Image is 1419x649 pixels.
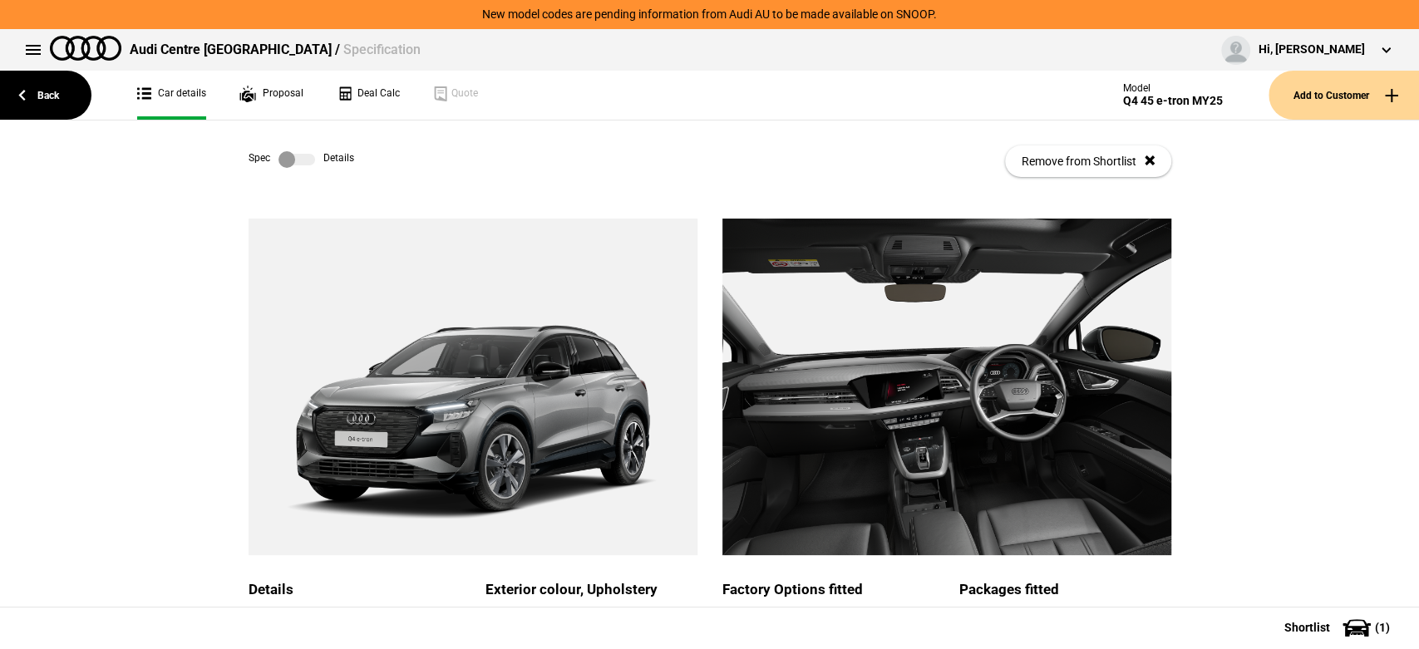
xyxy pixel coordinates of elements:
[722,580,934,609] div: Factory Options fitted
[1123,94,1223,108] div: Q4 45 e-tron MY25
[1259,42,1365,58] div: Hi, [PERSON_NAME]
[1259,607,1419,648] button: Shortlist(1)
[1284,622,1330,633] span: Shortlist
[337,71,400,120] a: Deal Calc
[137,71,206,120] a: Car details
[249,151,354,168] div: Spec Details
[485,580,697,609] div: Exterior colour, Upholstery
[1269,71,1419,120] button: Add to Customer
[130,41,421,59] div: Audi Centre [GEOGRAPHIC_DATA] /
[239,71,303,120] a: Proposal
[1005,145,1171,177] button: Remove from Shortlist
[1123,82,1223,94] div: Model
[1375,622,1390,633] span: ( 1 )
[249,580,461,609] div: Details
[959,580,1171,609] div: Packages fitted
[343,42,421,57] span: Specification
[50,36,121,61] img: audi.png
